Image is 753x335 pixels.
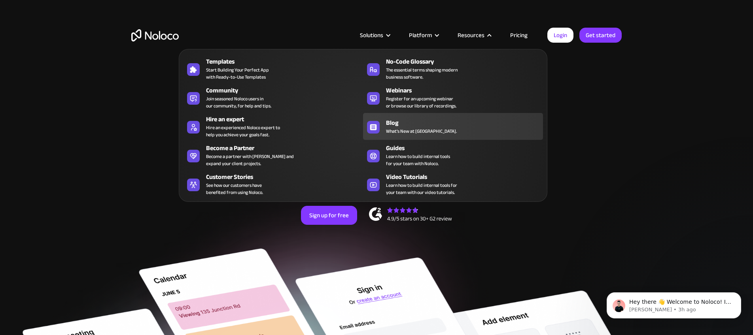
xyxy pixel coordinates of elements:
a: Video TutorialsLearn how to build internal tools foryour team with our video tutorials. [363,171,543,198]
span: The essential terms shaping modern business software. [386,66,458,81]
div: Resources [448,30,500,40]
span: See how our customers have benefited from using Noloco. [206,182,263,196]
a: WebinarsRegister for an upcoming webinaror browse our library of recordings. [363,84,543,111]
div: Blog [386,118,547,128]
iframe: Intercom notifications message [595,276,753,331]
h2: Business Apps for Teams [131,81,622,145]
a: CommunityJoin seasoned Noloco users inour community, for help and tips. [183,84,363,111]
div: Hire an experienced Noloco expert to help you achieve your goals fast. [206,124,280,138]
a: Pricing [500,30,537,40]
a: Hire an expertHire an experienced Noloco expert tohelp you achieve your goals fast. [183,113,363,140]
div: Video Tutorials [386,172,547,182]
a: home [131,29,179,41]
a: TemplatesStart Building Your Perfect Appwith Ready-to-Use Templates [183,55,363,82]
div: Platform [399,30,448,40]
span: Learn how to build internal tools for your team with Noloco. [386,153,450,167]
a: Customer StoriesSee how our customers havebenefited from using Noloco. [183,171,363,198]
a: BlogWhat's New at [GEOGRAPHIC_DATA]. [363,113,543,140]
div: Become a partner with [PERSON_NAME] and expand your client projects. [206,153,294,167]
a: No-Code GlossaryThe essential terms shaping modernbusiness software. [363,55,543,82]
div: Community [206,86,367,95]
a: Get started [579,28,622,43]
div: No-Code Glossary [386,57,547,66]
span: Join seasoned Noloco users in our community, for help and tips. [206,95,271,109]
span: What's New at [GEOGRAPHIC_DATA]. [386,128,457,135]
div: Solutions [350,30,399,40]
span: Start Building Your Perfect App with Ready-to-Use Templates [206,66,269,81]
div: Customer Stories [206,172,367,182]
div: Hire an expert [206,115,367,124]
a: Become a PartnerBecome a partner with [PERSON_NAME] andexpand your client projects. [183,142,363,169]
span: Learn how to build internal tools for your team with our video tutorials. [386,182,457,196]
span: Register for an upcoming webinar or browse our library of recordings. [386,95,456,109]
div: Solutions [360,30,383,40]
div: Become a Partner [206,143,367,153]
div: Guides [386,143,547,153]
nav: Resources [179,38,547,202]
div: Platform [409,30,432,40]
a: Sign up for free [301,206,357,225]
a: Login [547,28,573,43]
a: GuidesLearn how to build internal toolsfor your team with Noloco. [363,142,543,169]
div: Resources [458,30,484,40]
div: Templates [206,57,367,66]
div: Webinars [386,86,547,95]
